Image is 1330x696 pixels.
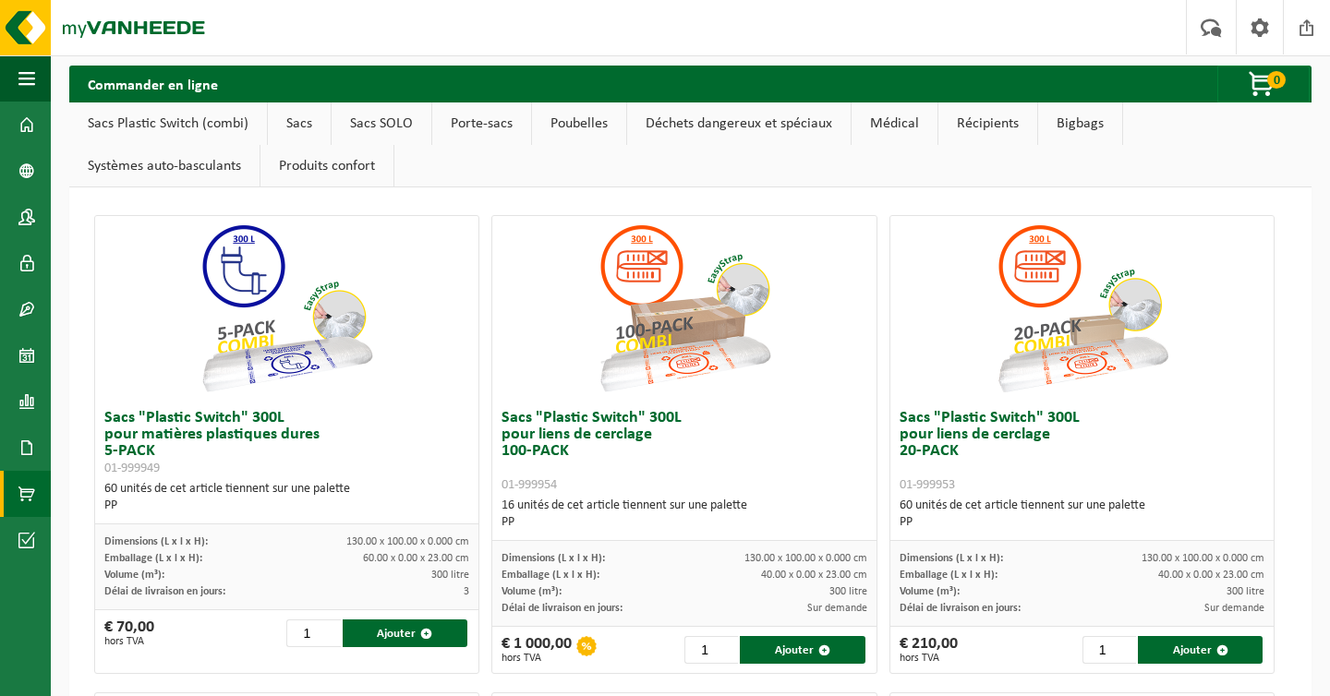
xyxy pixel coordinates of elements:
[900,410,1265,493] h3: Sacs "Plastic Switch" 300L pour liens de cerclage 20-PACK
[1158,570,1264,581] span: 40.00 x 0.00 x 23.00 cm
[852,102,937,145] a: Médical
[104,536,208,547] span: Dimensions (L x l x H):
[938,102,1037,145] a: Récipients
[502,603,623,614] span: Délai de livraison en jours:
[900,603,1021,614] span: Délai de livraison en jours:
[1082,636,1136,664] input: 1
[502,553,605,564] span: Dimensions (L x l x H):
[69,145,260,187] a: Systèmes auto-basculants
[900,636,958,664] div: € 210,00
[900,478,955,492] span: 01-999953
[104,553,202,564] span: Emballage (L x l x H):
[761,570,867,581] span: 40.00 x 0.00 x 23.00 cm
[332,102,431,145] a: Sacs SOLO
[104,462,160,475] span: 01-999949
[1038,102,1122,145] a: Bigbags
[502,498,867,531] div: 16 unités de cet article tiennent sur une palette
[69,66,236,102] h2: Commander en ligne
[532,102,626,145] a: Poubelles
[1217,66,1310,102] button: 0
[900,570,997,581] span: Emballage (L x l x H):
[1138,636,1263,664] button: Ajouter
[346,536,469,547] span: 130.00 x 100.00 x 0.000 cm
[502,636,572,664] div: € 1 000,00
[502,586,562,597] span: Volume (m³):
[286,619,340,647] input: 1
[807,603,867,614] span: Sur demande
[740,636,865,664] button: Ajouter
[627,102,851,145] a: Déchets dangereux et spéciaux
[69,102,267,145] a: Sacs Plastic Switch (combi)
[1267,71,1286,89] span: 0
[104,410,470,476] h3: Sacs "Plastic Switch" 300L pour matières plastiques dures 5-PACK
[900,498,1265,531] div: 60 unités de cet article tiennent sur une palette
[1204,603,1264,614] span: Sur demande
[431,570,469,581] span: 300 litre
[744,553,867,564] span: 130.00 x 100.00 x 0.000 cm
[104,570,164,581] span: Volume (m³):
[343,619,468,647] button: Ajouter
[684,636,738,664] input: 1
[502,410,867,493] h3: Sacs "Plastic Switch" 300L pour liens de cerclage 100-PACK
[104,586,225,597] span: Délai de livraison en jours:
[990,216,1175,401] img: 01-999953
[1142,553,1264,564] span: 130.00 x 100.00 x 0.000 cm
[900,514,1265,531] div: PP
[104,481,470,514] div: 60 unités de cet article tiennent sur une palette
[194,216,379,401] img: 01-999949
[104,498,470,514] div: PP
[104,636,154,647] span: hors TVA
[829,586,867,597] span: 300 litre
[260,145,393,187] a: Produits confort
[592,216,777,401] img: 01-999954
[900,586,960,597] span: Volume (m³):
[900,653,958,664] span: hors TVA
[432,102,531,145] a: Porte-sacs
[268,102,331,145] a: Sacs
[502,514,867,531] div: PP
[502,570,599,581] span: Emballage (L x l x H):
[900,553,1003,564] span: Dimensions (L x l x H):
[502,653,572,664] span: hors TVA
[363,553,469,564] span: 60.00 x 0.00 x 23.00 cm
[1227,586,1264,597] span: 300 litre
[104,619,154,647] div: € 70,00
[502,478,557,492] span: 01-999954
[464,586,469,597] span: 3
